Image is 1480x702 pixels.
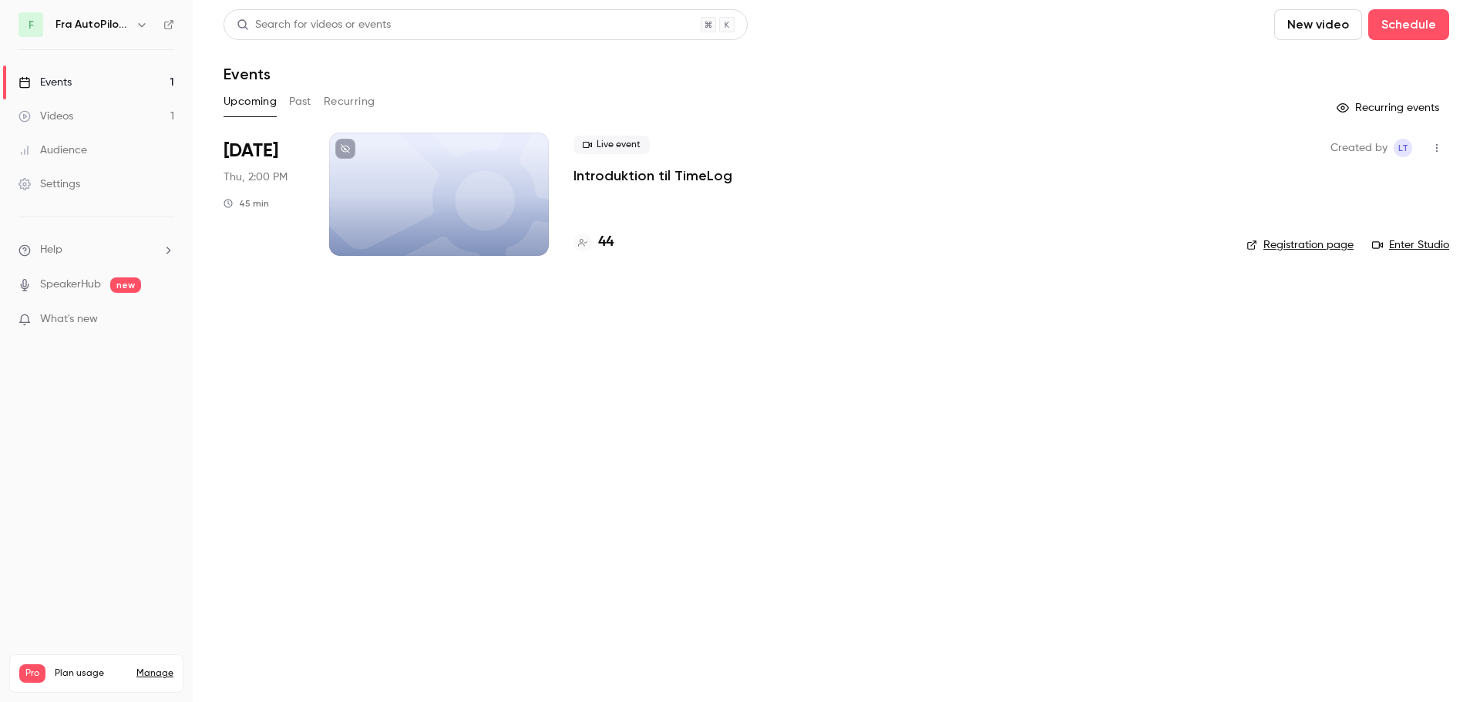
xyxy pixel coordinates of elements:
span: Plan usage [55,667,127,680]
span: What's new [40,311,98,327]
div: Events [18,75,72,90]
button: Upcoming [224,89,277,114]
button: Schedule [1368,9,1449,40]
span: Thu, 2:00 PM [224,170,288,185]
div: Settings [18,176,80,192]
a: Manage [136,667,173,680]
a: Introduktion til TimeLog [573,166,732,185]
li: help-dropdown-opener [18,242,174,258]
a: SpeakerHub [40,277,101,293]
span: new [110,277,141,293]
a: 44 [573,232,614,253]
a: Registration page [1246,237,1354,253]
a: Enter Studio [1372,237,1449,253]
h4: 44 [598,232,614,253]
span: Help [40,242,62,258]
span: Lucaas Taxgaard [1394,139,1412,157]
div: 45 min [224,197,269,210]
div: Videos [18,109,73,124]
span: F [29,17,34,33]
span: Created by [1330,139,1387,157]
div: Sep 25 Thu, 2:00 PM (Europe/Berlin) [224,133,304,256]
span: Live event [573,136,650,154]
span: Pro [19,664,45,683]
div: Search for videos or events [237,17,391,33]
h1: Events [224,65,271,83]
span: [DATE] [224,139,278,163]
h6: Fra AutoPilot til TimeLog [55,17,129,32]
button: New video [1274,9,1362,40]
span: LT [1398,139,1408,157]
div: Audience [18,143,87,158]
button: Recurring [324,89,375,114]
button: Past [289,89,311,114]
button: Recurring events [1330,96,1449,120]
